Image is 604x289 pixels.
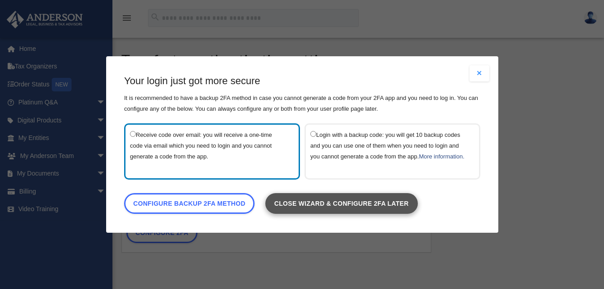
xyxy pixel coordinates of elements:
a: Close wizard & configure 2FA later [265,193,417,214]
input: Login with a backup code: you will get 10 backup codes and you can use one of them when you need ... [310,131,316,137]
input: Receive code over email: you will receive a one-time code via email which you need to login and y... [130,131,136,137]
a: Configure backup 2FA method [124,193,255,214]
label: Login with a backup code: you will get 10 backup codes and you can use one of them when you need ... [310,129,465,174]
h3: Your login just got more secure [124,74,480,88]
label: Receive code over email: you will receive a one-time code via email which you need to login and y... [130,129,285,174]
p: It is recommended to have a backup 2FA method in case you cannot generate a code from your 2FA ap... [124,93,480,114]
a: More information. [419,153,464,160]
button: Close modal [470,65,489,81]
